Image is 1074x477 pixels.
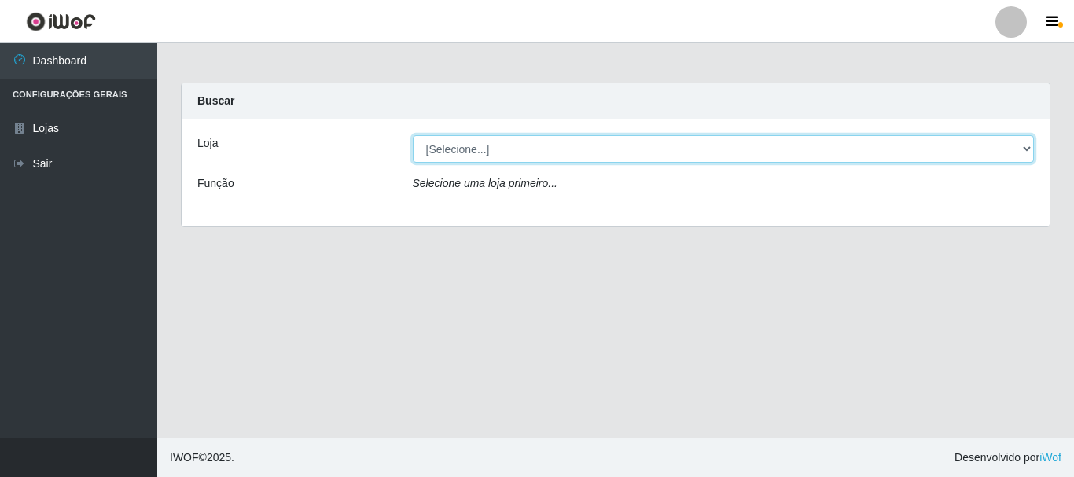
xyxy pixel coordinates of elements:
[170,449,234,466] span: © 2025 .
[197,175,234,192] label: Função
[197,94,234,107] strong: Buscar
[413,177,557,189] i: Selecione uma loja primeiro...
[197,135,218,152] label: Loja
[1039,451,1061,464] a: iWof
[954,449,1061,466] span: Desenvolvido por
[26,12,96,31] img: CoreUI Logo
[170,451,199,464] span: IWOF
